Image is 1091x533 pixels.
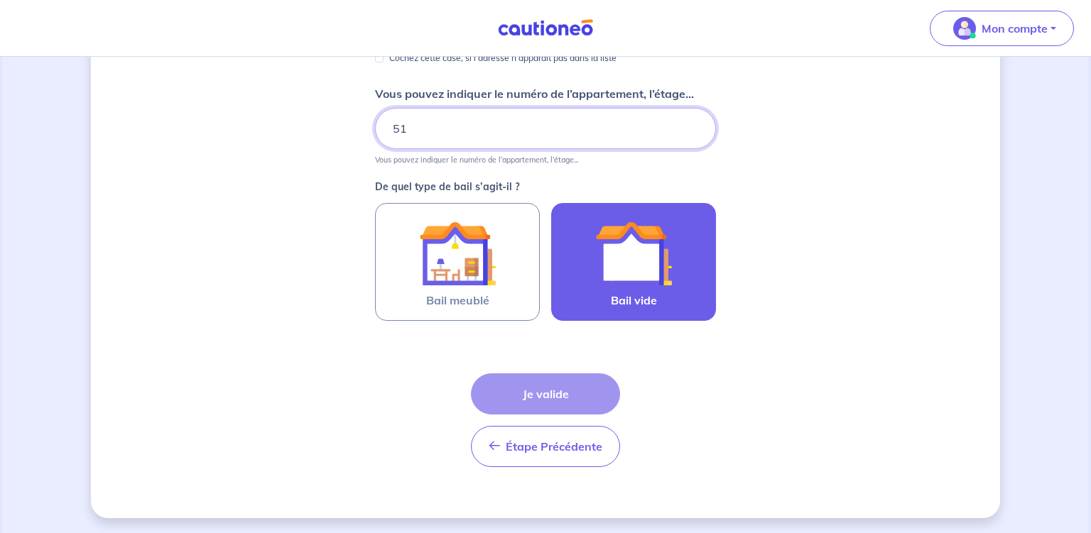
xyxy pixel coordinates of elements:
p: Mon compte [982,20,1048,37]
p: Cochez cette case, si l'adresse n'apparaît pas dans la liste [389,50,617,67]
img: Cautioneo [492,19,599,37]
img: illu_furnished_lease.svg [419,215,496,292]
input: Appartement 2 [375,108,716,149]
p: Vous pouvez indiquer le numéro de l’appartement, l’étage... [375,85,694,102]
p: Vous pouvez indiquer le numéro de l’appartement, l’étage... [375,155,578,165]
p: De quel type de bail s’agit-il ? [375,182,716,192]
span: Bail vide [611,292,657,309]
span: Étape Précédente [506,439,602,454]
img: illu_empty_lease.svg [595,215,672,292]
img: illu_account_valid_menu.svg [953,17,976,40]
span: Bail meublé [426,292,489,309]
button: illu_account_valid_menu.svgMon compte [930,11,1074,46]
button: Étape Précédente [471,426,620,467]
